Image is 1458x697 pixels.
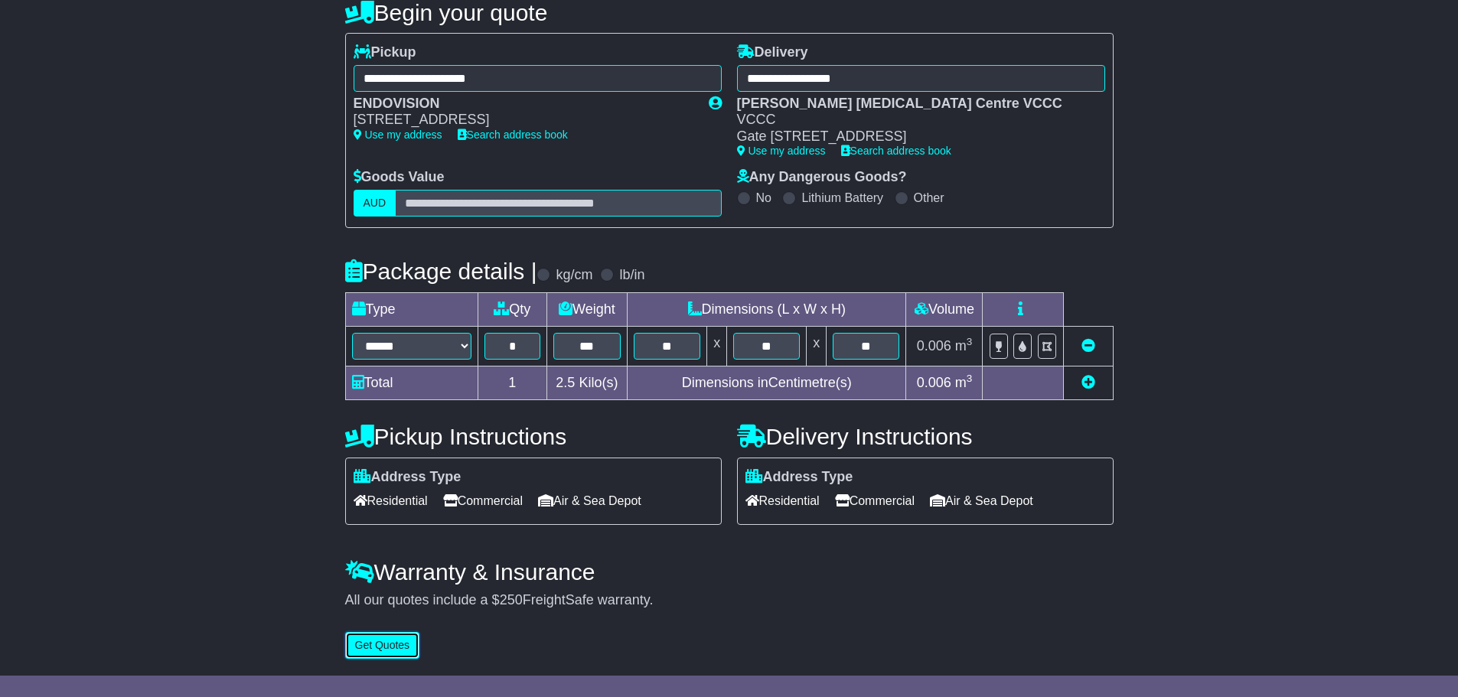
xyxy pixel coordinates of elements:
[967,373,973,384] sup: 3
[737,129,1090,145] div: Gate [STREET_ADDRESS]
[345,259,537,284] h4: Package details |
[906,292,983,326] td: Volume
[737,112,1090,129] div: VCCC
[345,559,1114,585] h4: Warranty & Insurance
[1081,338,1095,353] a: Remove this item
[835,489,915,513] span: Commercial
[930,489,1033,513] span: Air & Sea Depot
[745,489,820,513] span: Residential
[354,469,462,486] label: Address Type
[807,326,827,366] td: x
[707,326,727,366] td: x
[443,489,523,513] span: Commercial
[345,592,1114,609] div: All our quotes include a $ FreightSafe warranty.
[556,375,575,390] span: 2.5
[546,292,627,326] td: Weight
[917,375,951,390] span: 0.006
[354,96,693,112] div: ENDOVISION
[1081,375,1095,390] a: Add new item
[478,366,546,399] td: 1
[556,267,592,284] label: kg/cm
[914,191,944,205] label: Other
[345,632,420,659] button: Get Quotes
[354,190,396,217] label: AUD
[801,191,883,205] label: Lithium Battery
[737,145,826,157] a: Use my address
[546,366,627,399] td: Kilo(s)
[345,424,722,449] h4: Pickup Instructions
[737,96,1090,112] div: [PERSON_NAME] [MEDICAL_DATA] Centre VCCC
[737,424,1114,449] h4: Delivery Instructions
[737,169,907,186] label: Any Dangerous Goods?
[478,292,546,326] td: Qty
[538,489,641,513] span: Air & Sea Depot
[354,169,445,186] label: Goods Value
[745,469,853,486] label: Address Type
[955,375,973,390] span: m
[500,592,523,607] span: 250
[737,44,808,61] label: Delivery
[756,191,771,205] label: No
[627,292,906,326] td: Dimensions (L x W x H)
[345,292,478,326] td: Type
[627,366,906,399] td: Dimensions in Centimetre(s)
[354,112,693,129] div: [STREET_ADDRESS]
[967,336,973,347] sup: 3
[841,145,951,157] a: Search address book
[354,129,442,141] a: Use my address
[458,129,568,141] a: Search address book
[354,489,428,513] span: Residential
[955,338,973,353] span: m
[345,366,478,399] td: Total
[619,267,644,284] label: lb/in
[917,338,951,353] span: 0.006
[354,44,416,61] label: Pickup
